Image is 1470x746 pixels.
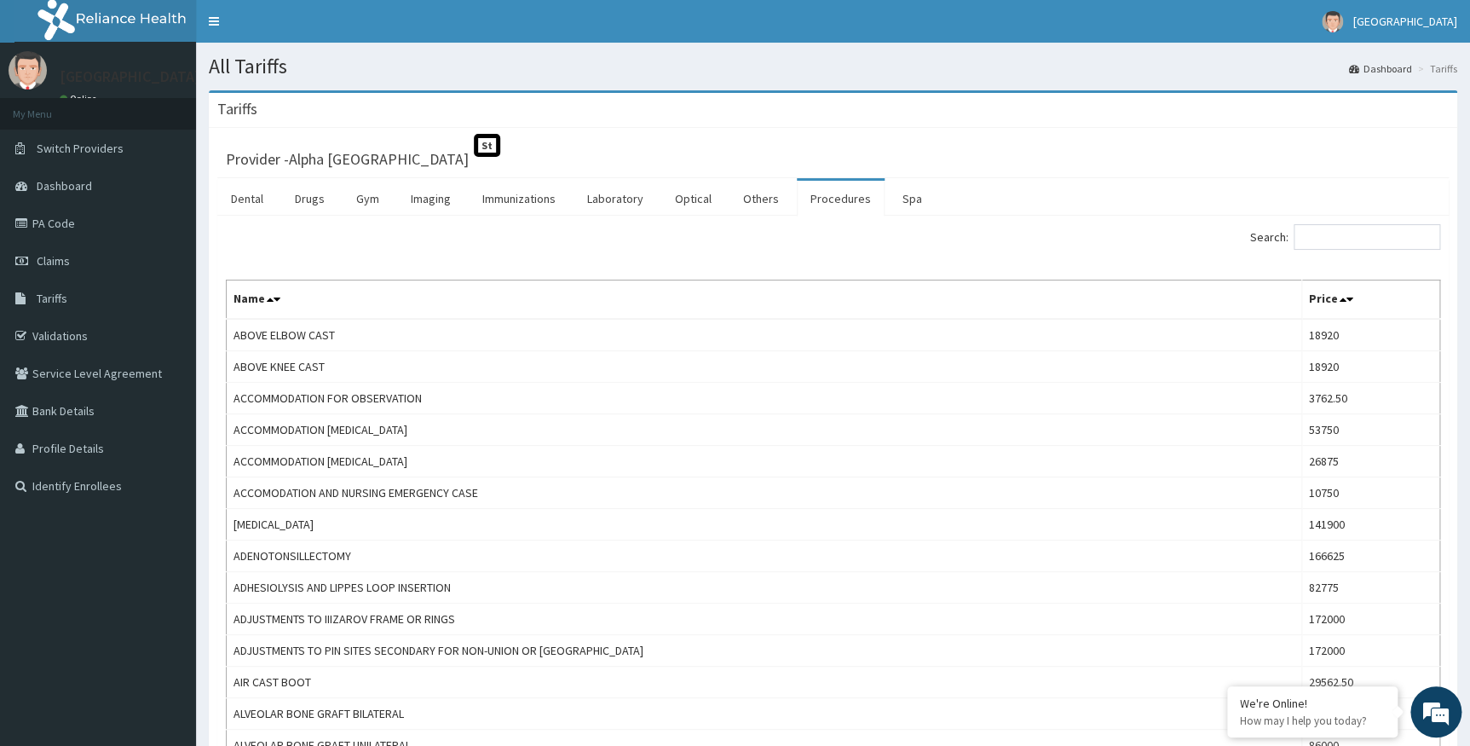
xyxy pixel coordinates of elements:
td: ACCOMODATION AND NURSING EMERGENCY CASE [227,477,1302,509]
h3: Tariffs [217,101,257,117]
td: ACCOMMODATION FOR OBSERVATION [227,383,1302,414]
td: ADHESIOLYSIS AND LIPPES LOOP INSERTION [227,572,1302,604]
a: Online [60,93,101,105]
td: 3762.50 [1302,383,1440,414]
span: [GEOGRAPHIC_DATA] [1353,14,1457,29]
td: ACCOMMODATION [MEDICAL_DATA] [227,414,1302,446]
a: Optical [661,181,725,217]
label: Search: [1250,224,1440,250]
h1: All Tariffs [209,55,1457,78]
td: ABOVE ELBOW CAST [227,319,1302,351]
h3: Provider - Alpha [GEOGRAPHIC_DATA] [226,152,469,167]
td: 10750 [1302,477,1440,509]
td: ALVEOLAR BONE GRAFT BILATERAL [227,698,1302,730]
a: Drugs [281,181,338,217]
td: 172000 [1302,604,1440,635]
span: Dashboard [37,178,92,194]
input: Search: [1294,224,1440,250]
td: ACCOMMODATION [MEDICAL_DATA] [227,446,1302,477]
td: 82775 [1302,572,1440,604]
img: User Image [9,51,47,90]
a: Dashboard [1349,61,1412,76]
td: 26875 [1302,446,1440,477]
a: Dental [217,181,277,217]
span: St [474,134,500,157]
a: Imaging [397,181,464,217]
span: Claims [37,253,70,269]
a: Gym [343,181,393,217]
td: 18920 [1302,351,1440,383]
td: [MEDICAL_DATA] [227,509,1302,541]
td: 166625 [1302,541,1440,572]
td: ADJUSTMENTS TO PIN SITES SECONDARY FOR NON-UNION OR [GEOGRAPHIC_DATA] [227,635,1302,667]
div: We're Online! [1240,696,1385,711]
a: Laboratory [574,181,657,217]
td: 53750 [1302,414,1440,446]
td: 18920 [1302,319,1440,351]
p: [GEOGRAPHIC_DATA] [60,69,200,84]
a: Others [729,181,793,217]
td: ADJUSTMENTS TO IIIZAROV FRAME OR RINGS [227,604,1302,635]
td: AIR CAST BOOT [227,667,1302,698]
img: User Image [1322,11,1343,32]
a: Immunizations [469,181,569,217]
td: ADENOTONSILLECTOMY [227,541,1302,572]
a: Procedures [797,181,885,217]
a: Spa [889,181,936,217]
td: 141900 [1302,509,1440,541]
span: Switch Providers [37,141,124,156]
td: 29562.50 [1302,667,1440,698]
td: 172000 [1302,635,1440,667]
p: How may I help you today? [1240,714,1385,728]
th: Price [1302,280,1440,320]
th: Name [227,280,1302,320]
td: ABOVE KNEE CAST [227,351,1302,383]
span: Tariffs [37,291,67,306]
li: Tariffs [1414,61,1457,76]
